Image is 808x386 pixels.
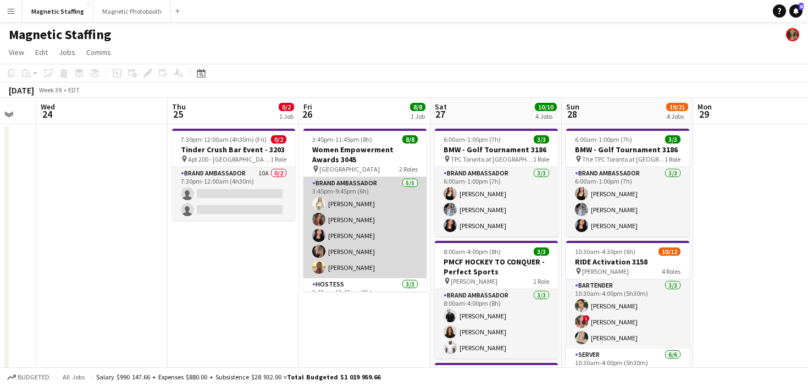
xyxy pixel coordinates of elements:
[271,135,286,144] span: 0/2
[533,277,549,285] span: 1 Role
[279,112,294,120] div: 1 Job
[31,45,52,59] a: Edit
[698,102,712,112] span: Mon
[582,267,629,275] span: [PERSON_NAME]
[435,257,558,277] h3: PMCF HOCKEY TO CONQUER - Perfect Sports
[9,47,24,57] span: View
[444,247,501,256] span: 8:00am-4:00pm (8h)
[39,108,55,120] span: 24
[658,247,680,256] span: 10/12
[41,102,55,112] span: Wed
[172,145,295,155] h3: Tinder Crush Bar Event - 3203
[575,247,635,256] span: 10:30am-4:30pm (6h)
[444,135,501,144] span: 6:00am-1:00pm (7h)
[82,45,115,59] a: Comms
[23,1,93,22] button: Magnetic Staffing
[303,177,427,278] app-card-role: Brand Ambassador5/53:45pm-9:45pm (6h)[PERSON_NAME][PERSON_NAME][PERSON_NAME][PERSON_NAME][PERSON_...
[533,155,549,163] span: 1 Role
[96,373,380,381] div: Salary $990 147.66 + Expenses $880.00 + Subsistence $28 932.00 =
[60,373,87,381] span: All jobs
[35,47,48,57] span: Edit
[662,267,680,275] span: 4 Roles
[54,45,80,59] a: Jobs
[666,103,688,111] span: 19/21
[270,155,286,163] span: 1 Role
[566,145,689,155] h3: BMW - Golf Tournament 3186
[5,371,51,383] button: Budgeted
[665,155,680,163] span: 1 Role
[287,373,380,381] span: Total Budgeted $1 019 959.66
[575,135,632,144] span: 6:00am-1:00pm (7h)
[18,373,49,381] span: Budgeted
[399,165,418,173] span: 2 Roles
[303,102,312,112] span: Fri
[565,108,579,120] span: 28
[435,145,558,155] h3: BMW - Golf Tournament 3186
[566,129,689,236] app-job-card: 6:00am-1:00pm (7h)3/3BMW - Golf Tournament 3186 The TPC Toronto at [GEOGRAPHIC_DATA]1 RoleBrand A...
[86,47,111,57] span: Comms
[302,108,312,120] span: 26
[451,155,533,163] span: TPC Toronto at [GEOGRAPHIC_DATA]
[59,47,75,57] span: Jobs
[303,129,427,291] app-job-card: 3:45pm-11:45pm (8h)8/8Women Empowerment Awards 3045 [GEOGRAPHIC_DATA]2 RolesBrand Ambassador5/53:...
[534,135,549,144] span: 3/3
[410,103,425,111] span: 8/8
[303,278,427,351] app-card-role: Hostess3/33:45pm-11:45pm (8h)
[303,145,427,164] h3: Women Empowerment Awards 3045
[172,129,295,220] app-job-card: 7:30pm-12:00am (4h30m) (Fri)0/2Tinder Crush Bar Event - 3203 Apt 200 - [GEOGRAPHIC_DATA]1 RoleBra...
[583,315,590,322] span: !
[799,3,804,10] span: 8
[566,279,689,349] app-card-role: Bartender3/310:30am-4:00pm (5h30m)[PERSON_NAME]![PERSON_NAME][PERSON_NAME]
[535,103,557,111] span: 10/10
[665,135,680,144] span: 3/3
[786,28,799,41] app-user-avatar: Bianca Fantauzzi
[435,129,558,236] app-job-card: 6:00am-1:00pm (7h)3/3BMW - Golf Tournament 3186 TPC Toronto at [GEOGRAPHIC_DATA]1 RoleBrand Ambas...
[93,1,171,22] button: Magnetic Photobooth
[170,108,186,120] span: 25
[279,103,294,111] span: 0/2
[36,86,64,94] span: Week 39
[435,167,558,236] app-card-role: Brand Ambassador3/36:00am-1:00pm (7h)[PERSON_NAME][PERSON_NAME][PERSON_NAME]
[172,102,186,112] span: Thu
[172,167,295,220] app-card-role: Brand Ambassador10A0/27:30pm-12:00am (4h30m)
[566,102,579,112] span: Sun
[696,108,712,120] span: 29
[181,135,267,144] span: 7:30pm-12:00am (4h30m) (Fri)
[566,167,689,236] app-card-role: Brand Ambassador3/36:00am-1:00pm (7h)[PERSON_NAME][PERSON_NAME][PERSON_NAME]
[535,112,556,120] div: 4 Jobs
[435,241,558,359] app-job-card: 8:00am-4:00pm (8h)3/3PMCF HOCKEY TO CONQUER - Perfect Sports [PERSON_NAME]1 RoleBrand Ambassador3...
[566,257,689,267] h3: RIDE Activation 3158
[435,102,447,112] span: Sat
[402,135,418,144] span: 8/8
[9,85,34,96] div: [DATE]
[68,86,80,94] div: EDT
[433,108,447,120] span: 27
[9,26,111,43] h1: Magnetic Staffing
[582,155,665,163] span: The TPC Toronto at [GEOGRAPHIC_DATA]
[789,4,803,18] a: 8
[312,135,372,144] span: 3:45pm-11:45pm (8h)
[188,155,270,163] span: Apt 200 - [GEOGRAPHIC_DATA]
[435,289,558,359] app-card-role: Brand Ambassador3/38:00am-4:00pm (8h)[PERSON_NAME][PERSON_NAME][PERSON_NAME]
[534,247,549,256] span: 3/3
[319,165,380,173] span: [GEOGRAPHIC_DATA]
[4,45,29,59] a: View
[667,112,688,120] div: 4 Jobs
[451,277,497,285] span: [PERSON_NAME]
[411,112,425,120] div: 1 Job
